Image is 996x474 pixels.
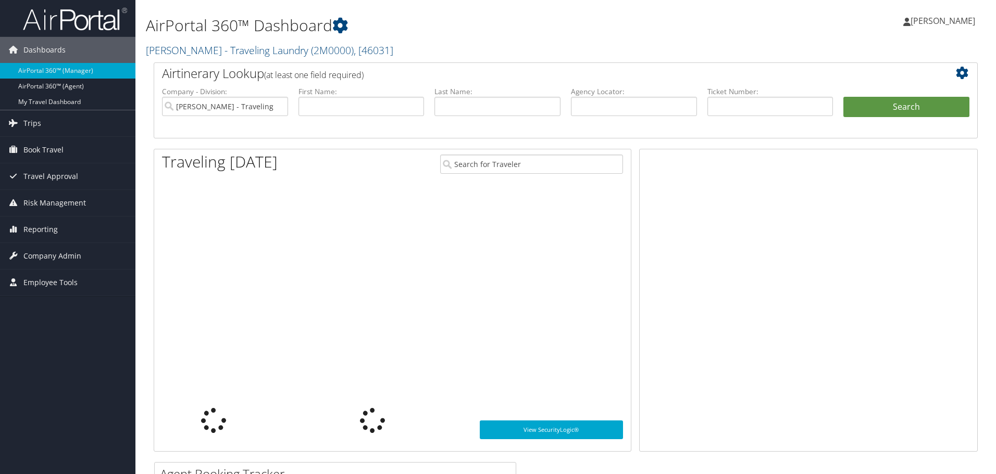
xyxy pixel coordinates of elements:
span: Trips [23,110,41,136]
img: airportal-logo.png [23,7,127,31]
span: , [ 46031 ] [354,43,393,57]
span: [PERSON_NAME] [911,15,975,27]
span: Dashboards [23,37,66,63]
span: Travel Approval [23,163,78,189]
input: Search for Traveler [440,155,623,174]
h2: Airtinerary Lookup [162,65,901,82]
a: [PERSON_NAME] [903,5,986,36]
span: Employee Tools [23,270,78,296]
label: Ticket Number: [707,86,833,97]
span: Reporting [23,216,58,242]
label: Company - Division: [162,86,288,97]
label: First Name: [298,86,425,97]
span: (at least one field required) [264,69,364,81]
span: ( 2M0000 ) [311,43,354,57]
button: Search [843,97,969,118]
h1: Traveling [DATE] [162,151,278,173]
span: Book Travel [23,137,64,163]
span: Risk Management [23,190,86,216]
label: Agency Locator: [571,86,697,97]
a: [PERSON_NAME] - Traveling Laundry [146,43,393,57]
a: View SecurityLogic® [480,420,623,439]
h1: AirPortal 360™ Dashboard [146,15,706,36]
label: Last Name: [434,86,561,97]
span: Company Admin [23,243,81,269]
